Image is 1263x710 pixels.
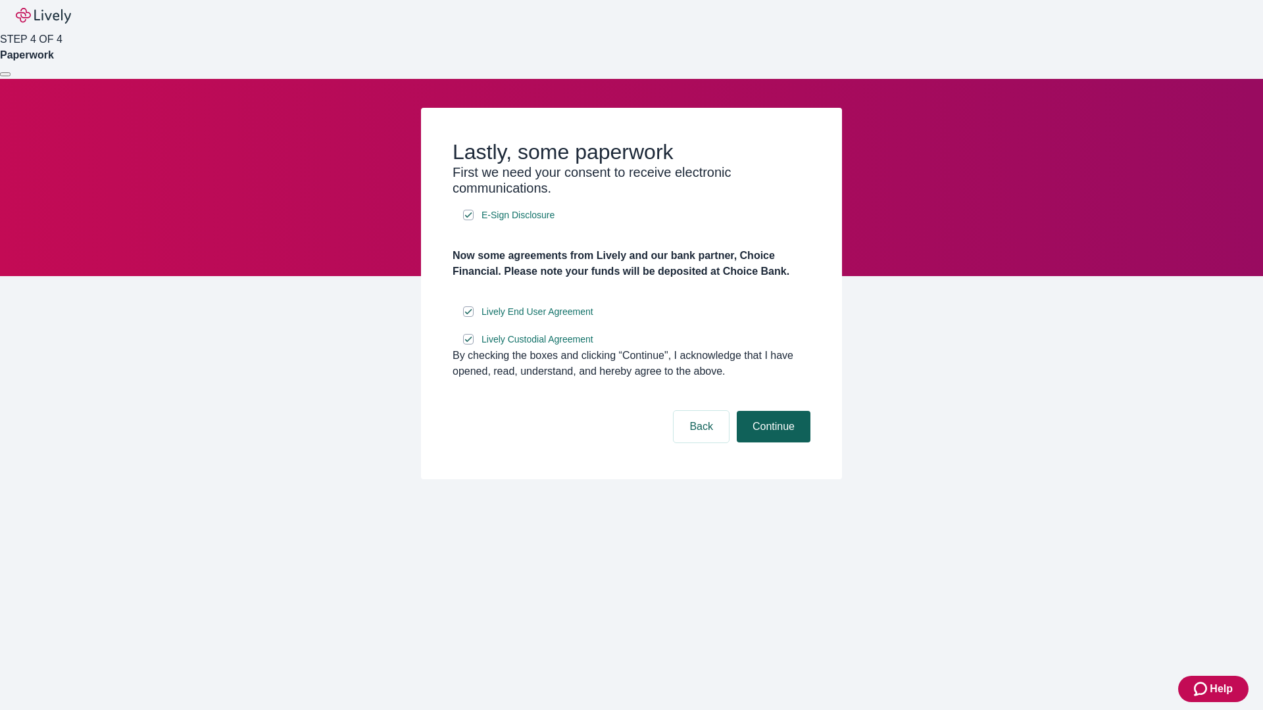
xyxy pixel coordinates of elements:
h3: First we need your consent to receive electronic communications. [453,164,810,196]
a: e-sign disclosure document [479,304,596,320]
h2: Lastly, some paperwork [453,139,810,164]
span: Lively End User Agreement [482,305,593,319]
button: Zendesk support iconHelp [1178,676,1249,702]
div: By checking the boxes and clicking “Continue", I acknowledge that I have opened, read, understand... [453,348,810,379]
span: E-Sign Disclosure [482,208,555,222]
button: Continue [737,411,810,442]
a: e-sign disclosure document [479,207,557,224]
button: Back [674,411,729,442]
svg: Zendesk support icon [1194,681,1210,697]
span: Help [1210,681,1233,697]
h4: Now some agreements from Lively and our bank partner, Choice Financial. Please note your funds wi... [453,248,810,279]
a: e-sign disclosure document [479,331,596,348]
img: Lively [16,8,71,24]
span: Lively Custodial Agreement [482,333,593,346]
